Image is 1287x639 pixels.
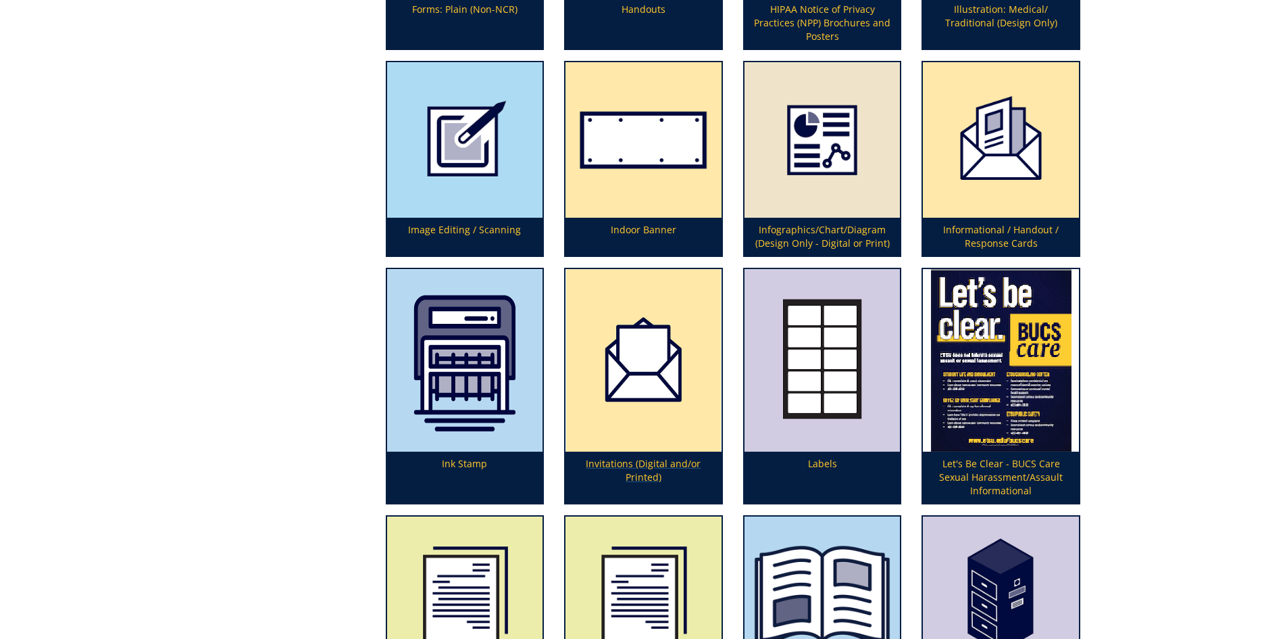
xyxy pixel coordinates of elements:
img: cardsproducticon-5990f4cab40f06.42393090.png [923,62,1079,218]
img: indoor-banner-594923681c52c5.63377287.png [565,62,722,218]
img: letsbeclear-66d8855fd7d3e5.40934166.png [931,269,1071,452]
img: infographics-5949253cb6e9e1.58496165.png [745,62,901,218]
p: Informational / Handout / Response Cards [923,218,1079,256]
p: Let's Be Clear - BUCS Care Sexual Harassment/Assault Informational [923,452,1079,503]
a: Infographics/Chart/Diagram (Design Only - Digital or Print) [745,62,901,256]
img: image-editing-5949231040edd3.21314940.png [387,62,543,218]
a: Invitations (Digital and/or Printed) [565,269,722,503]
p: Infographics/Chart/Diagram (Design Only - Digital or Print) [745,218,901,256]
a: Informational / Handout / Response Cards [923,62,1079,256]
p: Ink Stamp [387,452,543,503]
a: Labels [745,269,901,503]
p: Invitations (Digital and/or Printed) [565,452,722,503]
a: Image Editing / Scanning [387,62,543,256]
img: ink%20stamp-620d597748ba81.63058529.png [387,269,543,452]
p: Labels [745,452,901,503]
img: invite-67a65ccf57f173.39654699.png [565,269,722,452]
a: Ink Stamp [387,269,543,503]
a: Let's Be Clear - BUCS Care Sexual Harassment/Assault Informational [923,269,1079,503]
p: Indoor Banner [565,218,722,256]
p: Image Editing / Scanning [387,218,543,256]
a: Indoor Banner [565,62,722,256]
img: labels-59492575864e68.60706406.png [745,269,901,452]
